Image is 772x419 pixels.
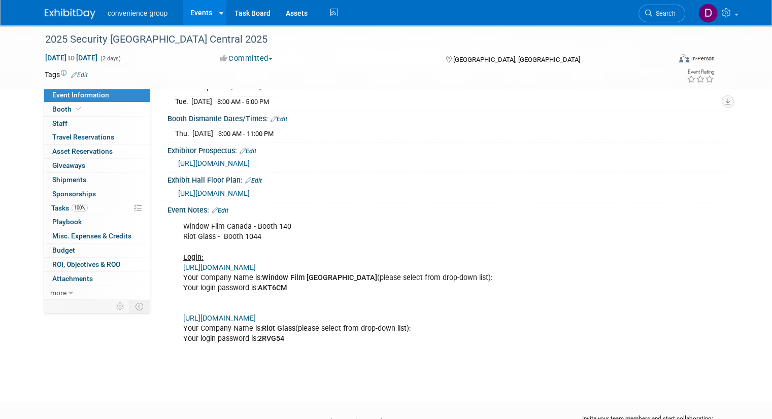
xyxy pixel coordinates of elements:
span: Giveaways [52,161,85,169]
span: convenience group [108,9,167,17]
img: ExhibitDay [45,9,95,19]
a: [URL][DOMAIN_NAME] [178,189,250,197]
span: Budget [52,246,75,254]
a: Booth [44,102,150,116]
span: Sponsorships [52,190,96,198]
a: Attachments [44,272,150,286]
span: 3:00 AM - 11:00 PM [218,130,274,137]
span: Event Information [52,91,109,99]
div: Window Film Canada - Booth 140 Riot Glass - Booth 1044 Your Company Name is: (please select from ... [176,217,619,359]
a: more [44,286,150,300]
img: Format-Inperson.png [679,54,689,62]
a: Shipments [44,173,150,187]
a: Edit [271,116,287,123]
span: Staff [52,119,68,127]
td: Personalize Event Tab Strip [112,300,129,313]
div: Event Rating [687,69,714,75]
a: Tasks100% [44,201,150,215]
span: Travel Reservations [52,133,114,141]
div: 2025 Security [GEOGRAPHIC_DATA] Central 2025 [42,30,658,49]
b: Window Film [GEOGRAPHIC_DATA] [262,273,377,282]
a: [URL][DOMAIN_NAME] [183,314,256,323]
td: Tue. [175,96,191,107]
a: Playbook [44,215,150,229]
a: Budget [44,243,150,257]
a: Sponsorships [44,187,150,201]
span: to [66,54,76,62]
span: ROI, Objectives & ROO [52,260,120,268]
a: Asset Reservations [44,145,150,158]
td: [DATE] [192,128,213,139]
a: Edit [245,177,262,184]
a: Staff [44,117,150,130]
span: Asset Reservations [52,147,113,155]
span: Search [652,10,676,17]
div: Booth Dismantle Dates/Times: [167,111,727,124]
b: 2RVG54 [258,334,284,343]
div: In-Person [691,55,715,62]
a: Edit [212,207,228,214]
a: [URL][DOMAIN_NAME] [178,159,250,167]
span: more [50,289,66,297]
i: Booth reservation complete [76,106,81,112]
span: Booth [52,105,83,113]
span: [DATE] [DATE] [45,53,98,62]
span: Shipments [52,176,86,184]
img: Diego Boechat [698,4,718,23]
a: Misc. Expenses & Credits [44,229,150,243]
td: Toggle Event Tabs [129,300,150,313]
td: Thu. [175,128,192,139]
span: Attachments [52,274,93,283]
td: [DATE] [191,96,212,107]
span: 8:00 AM - 5:00 PM [217,98,269,106]
span: Playbook [52,218,82,226]
u: Login: [183,253,204,262]
a: Event Information [44,88,150,102]
a: Giveaways [44,159,150,172]
td: Tags [45,69,88,80]
span: Misc. Expenses & Credits [52,232,131,240]
a: Search [639,5,685,22]
a: Edit [71,72,88,79]
a: ROI, Objectives & ROO [44,258,150,271]
a: Travel Reservations [44,130,150,144]
a: Edit [240,148,256,155]
b: Riot Glass [262,324,295,333]
div: Event Notes: [167,202,727,216]
div: Exhibitor Prospectus: [167,143,727,156]
span: [GEOGRAPHIC_DATA], [GEOGRAPHIC_DATA] [453,56,580,63]
a: [URL][DOMAIN_NAME] [183,263,256,272]
span: Tasks [51,204,88,212]
div: Exhibit Hall Floor Plan: [167,172,727,186]
span: (2 days) [99,55,121,62]
div: Event Format [616,53,715,68]
b: AKT6CM [258,284,287,292]
span: 100% [72,204,88,212]
button: Committed [216,53,277,64]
